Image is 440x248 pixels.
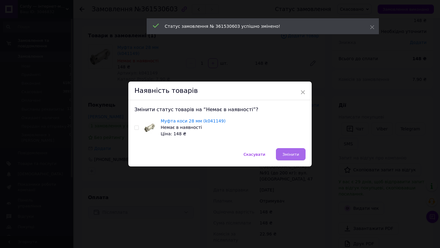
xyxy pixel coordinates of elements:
div: Ціна: 148 ₴ [161,131,226,137]
div: Наявність товарів [128,82,312,100]
span: Змінити [282,152,299,157]
div: Змінити статус товарів на “Немає в наявності”? [134,106,306,113]
button: Скасувати [237,148,272,160]
button: Змінити [276,148,306,160]
span: × [300,87,306,97]
div: Статус замовлення № 361530603 успішно змінено! [165,23,355,29]
span: Скасувати [244,152,265,157]
div: Немає в наявності [161,124,226,131]
a: Муфта коси 28 мм (k041149) [161,119,226,123]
